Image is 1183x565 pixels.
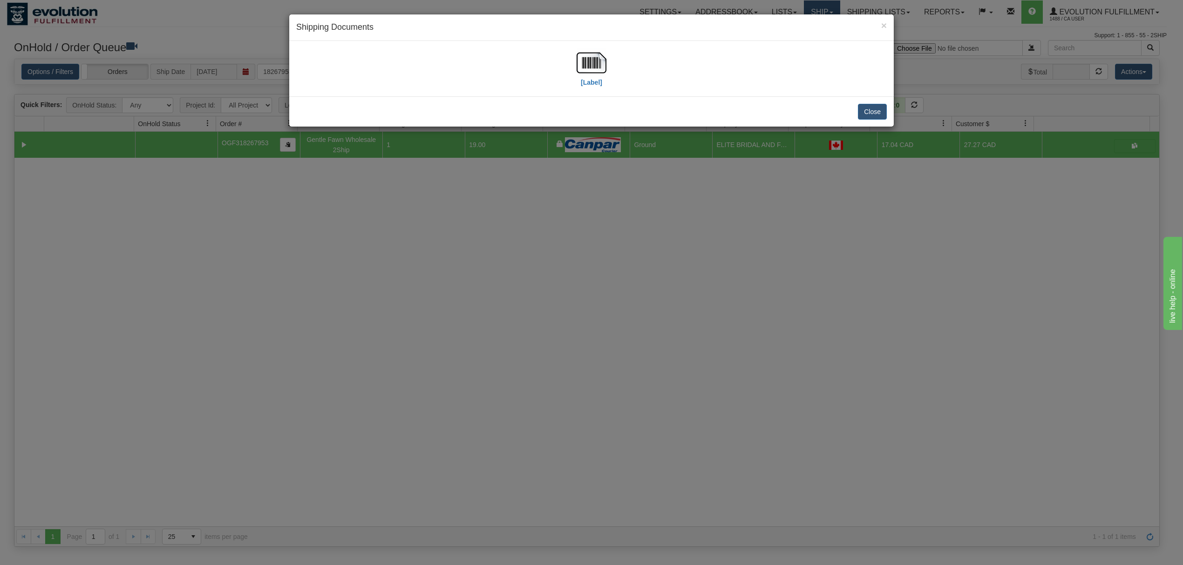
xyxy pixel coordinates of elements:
iframe: chat widget [1162,235,1182,330]
a: [Label] [577,58,606,86]
button: Close [858,104,887,120]
h4: Shipping Documents [296,21,887,34]
img: barcode.jpg [577,48,606,78]
div: live help - online [7,6,86,17]
button: Close [881,20,887,30]
span: × [881,20,887,31]
label: [Label] [581,78,602,87]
